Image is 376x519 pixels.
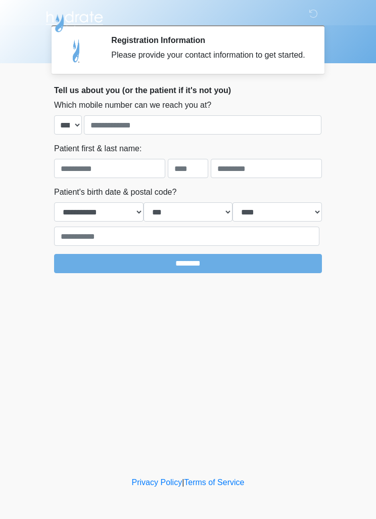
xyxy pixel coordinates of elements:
div: Please provide your contact information to get started. [111,49,307,61]
label: Patient first & last name: [54,143,142,155]
a: | [182,478,184,487]
a: Privacy Policy [132,478,182,487]
img: Hydrate IV Bar - Scottsdale Logo [44,8,105,33]
img: Agent Avatar [62,35,92,66]
a: Terms of Service [184,478,244,487]
h2: Tell us about you (or the patient if it's not you) [54,85,322,95]
label: Patient's birth date & postal code? [54,186,176,198]
label: Which mobile number can we reach you at? [54,99,211,111]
